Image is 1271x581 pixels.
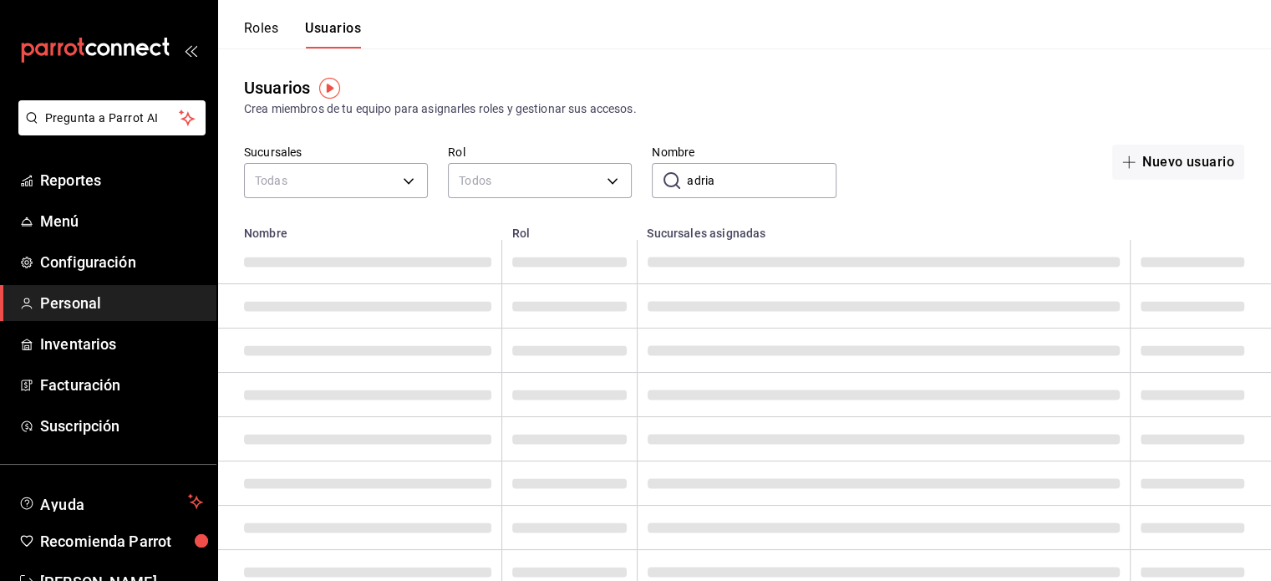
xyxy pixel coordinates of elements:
[184,43,197,57] button: open_drawer_menu
[448,146,632,158] label: Rol
[244,163,428,198] div: Todas
[40,169,203,191] span: Reportes
[244,100,1244,118] div: Crea miembros de tu equipo para asignarles roles y gestionar sus accesos.
[217,217,502,240] th: Nombre
[12,121,206,139] a: Pregunta a Parrot AI
[305,20,361,48] button: Usuarios
[45,110,180,127] span: Pregunta a Parrot AI
[40,492,181,512] span: Ayuda
[40,374,203,396] span: Facturación
[244,146,428,158] label: Sucursales
[40,210,203,232] span: Menú
[40,333,203,355] span: Inventarios
[244,20,278,48] button: Roles
[319,78,340,99] img: Tooltip marker
[502,217,638,240] th: Rol
[687,164,836,197] input: Buscar usuario
[637,217,1130,240] th: Sucursales asignadas
[652,146,836,158] label: Nombre
[448,163,632,198] div: Todos
[1112,145,1244,180] button: Nuevo usuario
[40,251,203,273] span: Configuración
[244,20,361,48] div: navigation tabs
[40,530,203,553] span: Recomienda Parrot
[244,75,310,100] div: Usuarios
[40,415,203,437] span: Suscripción
[40,292,203,314] span: Personal
[18,100,206,135] button: Pregunta a Parrot AI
